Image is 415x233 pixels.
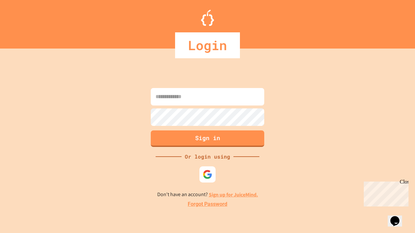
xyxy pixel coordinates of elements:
img: google-icon.svg [203,170,212,179]
button: Sign in [151,130,264,147]
img: Logo.svg [201,10,214,26]
a: Sign up for JuiceMind. [209,191,258,198]
iframe: chat widget [388,207,409,227]
a: Forgot Password [188,200,227,208]
iframe: chat widget [361,179,409,206]
div: Login [175,32,240,58]
p: Don't have an account? [157,191,258,199]
div: Chat with us now!Close [3,3,45,41]
div: Or login using [182,153,233,161]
